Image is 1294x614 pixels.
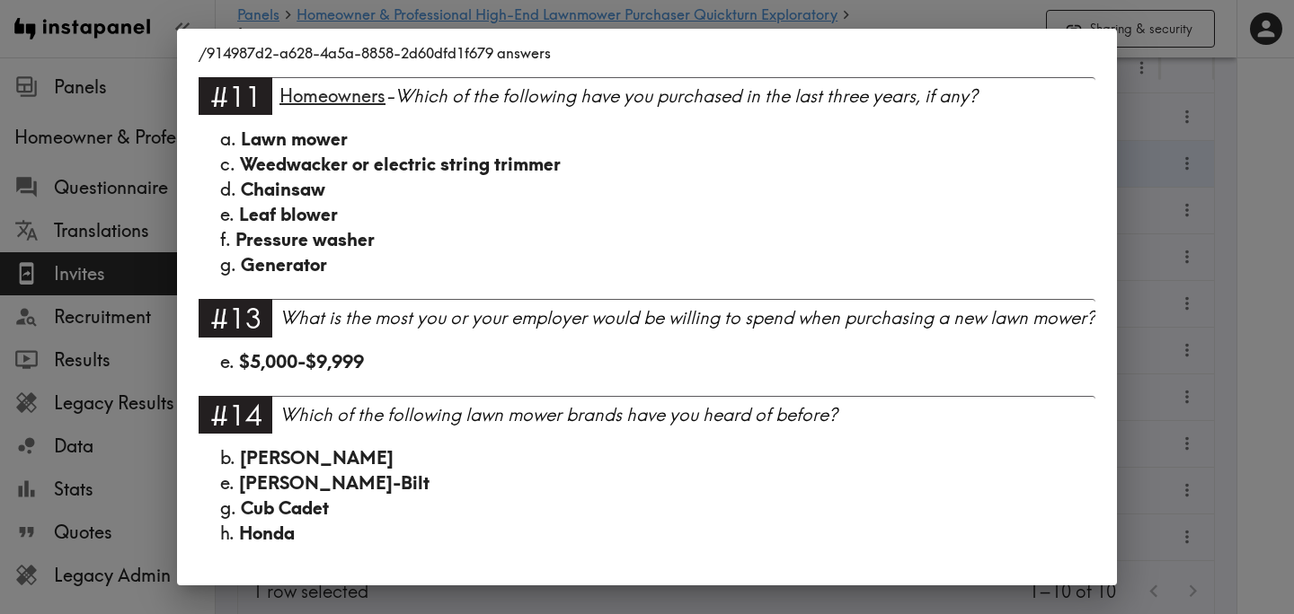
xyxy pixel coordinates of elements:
[241,496,329,519] span: Cub Cadet
[199,77,1095,127] a: #11Homeowners-Which of the following have you purchased in the last three years, if any?
[239,471,430,494] span: [PERSON_NAME]-Bilt
[199,396,1095,445] a: #14Which of the following lawn mower brands have you heard of before?
[220,445,1074,470] div: b.
[279,402,1095,427] div: Which of the following lawn mower brands have you heard of before?
[241,127,348,150] span: Lawn mower
[279,305,1095,330] div: What is the most you or your employer would be willing to spend when purchasing a new lawn mower?
[220,152,1074,177] div: c.
[220,349,1074,374] div: e.
[177,29,1117,77] h2: /914987d2-a628-4a5a-8858-2d60dfd1f679 answers
[279,84,386,107] span: Homeowners
[239,203,338,225] span: Leaf blower
[240,153,561,175] span: Weedwacker or electric string trimmer
[239,522,295,544] span: Honda
[241,178,325,200] span: Chainsaw
[235,228,375,250] span: Pressure washer
[279,83,1095,109] div: - Which of the following have you purchased in the last three years, if any?
[199,77,272,115] div: #11
[220,521,1074,546] div: h.
[239,350,364,373] span: $5,000-$9,999
[199,299,1095,348] a: #13What is the most you or your employer would be willing to spend when purchasing a new lawn mower?
[199,396,272,434] div: #14
[220,202,1074,227] div: e.
[220,177,1074,202] div: d.
[199,299,272,337] div: #13
[240,446,394,469] span: [PERSON_NAME]
[220,496,1074,521] div: g.
[220,227,1074,252] div: f.
[220,252,1074,277] div: g.
[220,127,1074,152] div: a.
[241,253,327,276] span: Generator
[220,470,1074,496] div: e.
